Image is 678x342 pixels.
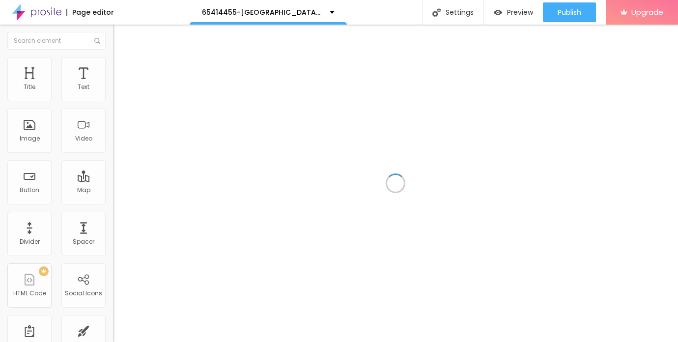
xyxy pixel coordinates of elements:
span: Publish [558,8,581,16]
div: Divider [20,238,40,245]
p: 65414455-[GEOGRAPHIC_DATA] Sheriff's Office [202,9,322,16]
div: Page editor [66,9,114,16]
img: Icone [432,8,441,17]
input: Search element [7,32,106,50]
div: Video [75,135,92,142]
img: Icone [94,38,100,44]
button: Publish [543,2,596,22]
div: Text [78,84,89,90]
img: view-1.svg [494,8,502,17]
div: Spacer [73,238,94,245]
div: Social Icons [65,290,102,297]
div: HTML Code [13,290,46,297]
div: Button [20,187,39,194]
span: Preview [507,8,533,16]
div: Title [24,84,35,90]
div: Map [77,187,90,194]
div: Image [20,135,40,142]
span: Upgrade [631,8,663,16]
button: Preview [484,2,543,22]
